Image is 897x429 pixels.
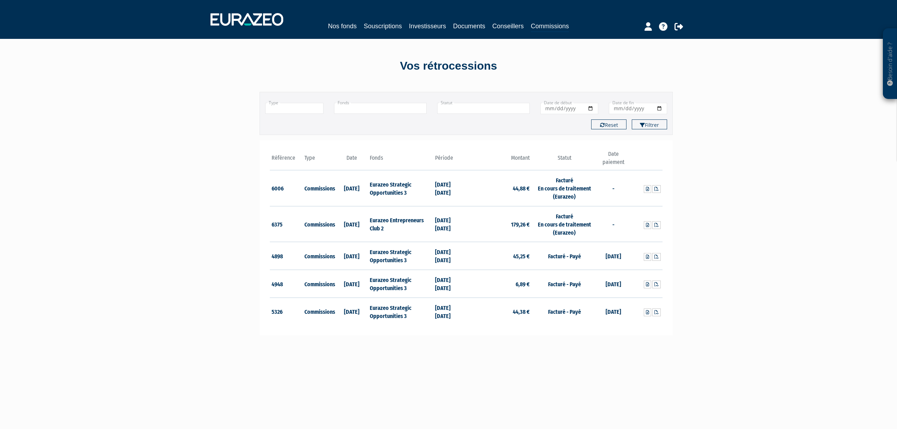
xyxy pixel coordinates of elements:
[597,242,630,270] td: [DATE]
[433,242,466,270] td: [DATE] [DATE]
[303,242,335,270] td: Commissions
[270,150,303,170] th: Référence
[335,150,368,170] th: Date
[368,298,433,325] td: Eurazeo Strategic Opportunities 3
[531,21,569,32] a: Commissions
[591,119,626,129] button: Reset
[433,298,466,325] td: [DATE] [DATE]
[466,298,531,325] td: 44,38 €
[368,242,433,270] td: Eurazeo Strategic Opportunities 3
[409,21,446,31] a: Investisseurs
[210,13,283,26] img: 1732889491-logotype_eurazeo_blanc_rvb.png
[597,206,630,242] td: -
[531,270,597,298] td: Facturé - Payé
[597,170,630,206] td: -
[466,270,531,298] td: 6,89 €
[531,150,597,170] th: Statut
[328,21,357,31] a: Nos fonds
[270,242,303,270] td: 4898
[492,21,524,31] a: Conseillers
[453,21,485,31] a: Documents
[270,270,303,298] td: 4948
[531,298,597,325] td: Facturé - Payé
[466,242,531,270] td: 45,25 €
[303,270,335,298] td: Commissions
[303,150,335,170] th: Type
[597,150,630,170] th: Date paiement
[632,119,667,129] button: Filtrer
[531,206,597,242] td: Facturé En cours de traitement (Eurazeo)
[597,298,630,325] td: [DATE]
[433,206,466,242] td: [DATE] [DATE]
[335,298,368,325] td: [DATE]
[368,170,433,206] td: Eurazeo Strategic Opportunities 3
[335,206,368,242] td: [DATE]
[886,32,894,96] p: Besoin d'aide ?
[303,206,335,242] td: Commissions
[531,242,597,270] td: Facturé - Payé
[270,298,303,325] td: 5326
[368,150,433,170] th: Fonds
[531,170,597,206] td: Facturé En cours de traitement (Eurazeo)
[597,270,630,298] td: [DATE]
[466,170,531,206] td: 44,88 €
[433,170,466,206] td: [DATE] [DATE]
[433,270,466,298] td: [DATE] [DATE]
[270,170,303,206] td: 6006
[247,58,650,74] div: Vos rétrocessions
[335,170,368,206] td: [DATE]
[335,270,368,298] td: [DATE]
[303,170,335,206] td: Commissions
[335,242,368,270] td: [DATE]
[368,270,433,298] td: Eurazeo Strategic Opportunities 3
[270,206,303,242] td: 6375
[466,150,531,170] th: Montant
[433,150,466,170] th: Période
[364,21,402,31] a: Souscriptions
[303,298,335,325] td: Commissions
[368,206,433,242] td: Eurazeo Entrepreneurs Club 2
[466,206,531,242] td: 179,26 €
